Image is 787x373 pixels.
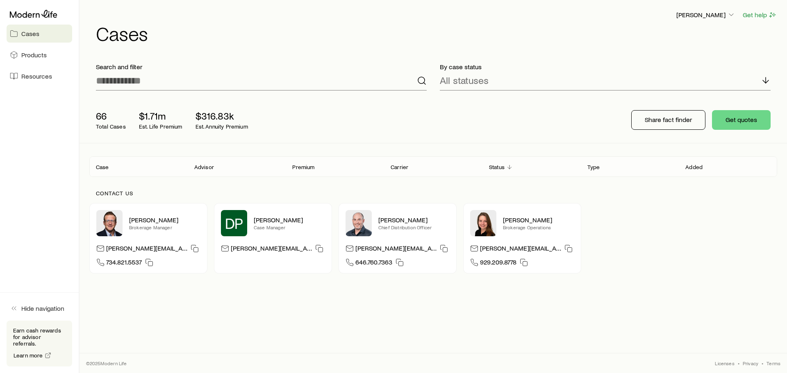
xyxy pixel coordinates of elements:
p: Status [489,164,505,170]
a: Cases [7,25,72,43]
button: Share fact finder [631,110,705,130]
p: [PERSON_NAME] [503,216,574,224]
p: Total Cases [96,123,126,130]
p: $316.83k [196,110,248,122]
p: Est. Life Premium [139,123,182,130]
span: • [738,360,739,366]
span: Products [21,51,47,59]
p: Brokerage Manager [129,224,200,231]
button: Get help [742,10,777,20]
span: Cases [21,29,39,38]
span: 646.760.7363 [355,258,392,269]
p: [PERSON_NAME] [129,216,200,224]
a: Licenses [715,360,734,366]
span: 734.821.5537 [106,258,142,269]
p: All statuses [440,75,489,86]
p: Premium [292,164,314,170]
p: Contact us [96,190,771,197]
p: Chief Distribution Officer [378,224,450,231]
p: Type [587,164,600,170]
p: [PERSON_NAME][EMAIL_ADDRESS][DOMAIN_NAME] [231,244,312,255]
p: Added [685,164,703,170]
p: Est. Annuity Premium [196,123,248,130]
p: [PERSON_NAME][EMAIL_ADDRESS][PERSON_NAME][DOMAIN_NAME] [106,244,187,255]
p: Earn cash rewards for advisor referrals. [13,327,66,347]
a: Resources [7,67,72,85]
p: Case [96,164,109,170]
p: Share fact finder [645,115,692,124]
span: Learn more [14,353,43,358]
a: Terms [767,360,780,366]
p: Case Manager [254,224,325,231]
div: Earn cash rewards for advisor referrals.Learn more [7,321,72,366]
h1: Cases [96,23,777,43]
p: Carrier [391,164,408,170]
div: Client cases [89,156,777,177]
span: DP [225,215,243,231]
p: [PERSON_NAME] [254,216,325,224]
button: Hide navigation [7,299,72,317]
p: Search and filter [96,63,427,71]
p: Brokerage Operations [503,224,574,231]
span: 929.209.8778 [480,258,516,269]
a: Products [7,46,72,64]
p: [PERSON_NAME][EMAIL_ADDRESS][DOMAIN_NAME] [480,244,561,255]
button: [PERSON_NAME] [676,10,736,20]
img: Ellen Wall [470,210,496,236]
span: Resources [21,72,52,80]
p: [PERSON_NAME][EMAIL_ADDRESS][DOMAIN_NAME] [355,244,437,255]
p: © 2025 Modern Life [86,360,127,366]
p: [PERSON_NAME] [676,11,735,19]
span: • [762,360,763,366]
p: Advisor [194,164,214,170]
p: [PERSON_NAME] [378,216,450,224]
button: Get quotes [712,110,771,130]
span: Hide navigation [21,304,64,312]
p: $1.71m [139,110,182,122]
img: Matt Kaas [96,210,123,236]
img: Dan Pierson [346,210,372,236]
p: 66 [96,110,126,122]
a: Privacy [743,360,758,366]
p: By case status [440,63,771,71]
